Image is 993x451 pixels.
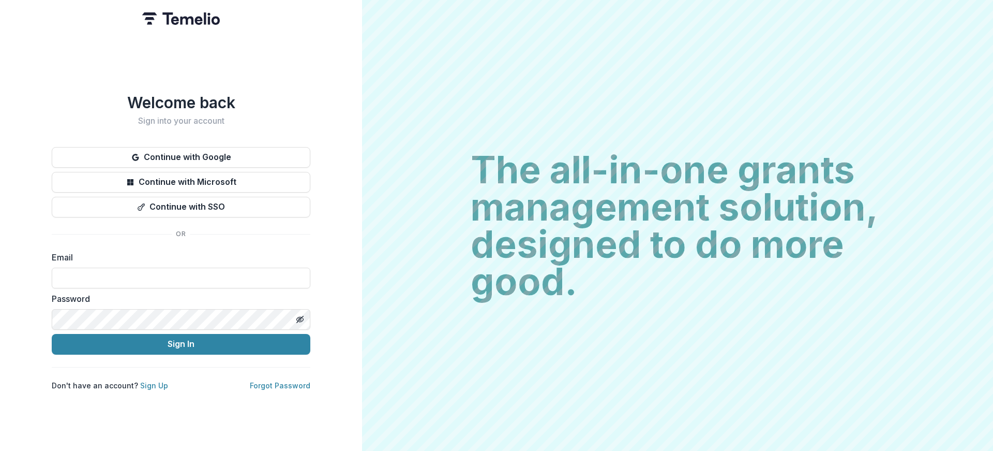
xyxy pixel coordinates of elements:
button: Continue with Microsoft [52,172,310,193]
label: Email [52,251,304,264]
p: Don't have an account? [52,380,168,391]
h2: Sign into your account [52,116,310,126]
button: Toggle password visibility [292,311,308,328]
button: Continue with SSO [52,197,310,217]
button: Sign In [52,334,310,355]
a: Sign Up [140,381,168,390]
label: Password [52,293,304,305]
a: Forgot Password [250,381,310,390]
h1: Welcome back [52,93,310,112]
img: Temelio [142,12,220,25]
button: Continue with Google [52,147,310,168]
